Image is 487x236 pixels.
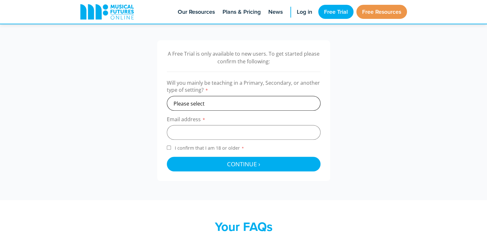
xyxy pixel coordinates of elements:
span: Log in [297,8,312,16]
span: News [268,8,283,16]
p: A Free Trial is only available to new users. To get started please confirm the following: [167,50,321,65]
label: Email address [167,116,321,125]
a: Free Trial [318,5,353,19]
span: Continue › [227,160,260,168]
input: I confirm that I am 18 or older* [167,146,171,150]
label: Will you mainly be teaching in a Primary, Secondary, or another type of setting? [167,79,321,96]
span: I confirm that I am 18 or older [174,145,246,151]
button: Continue › [167,157,321,171]
span: Plans & Pricing [223,8,261,16]
a: Free Resources [356,5,407,19]
h2: Your FAQs [119,219,369,234]
span: Our Resources [178,8,215,16]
